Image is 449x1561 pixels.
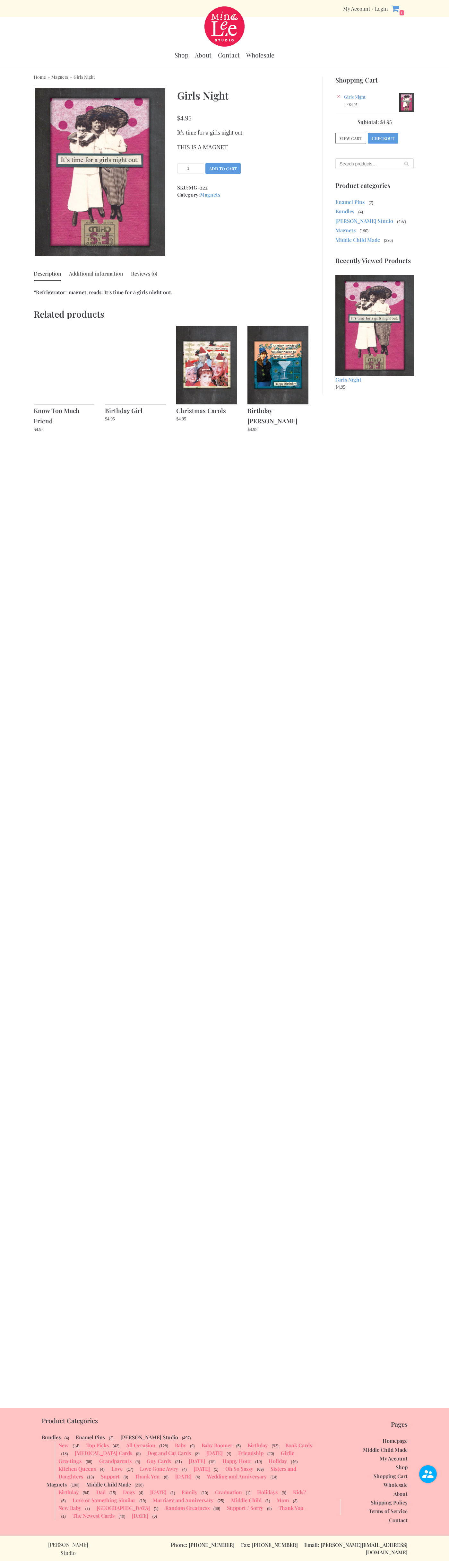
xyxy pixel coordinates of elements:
span: (4) [226,1451,232,1457]
a: My Account / Login [343,5,388,12]
span: » [68,74,73,80]
h2: Birthday Girl [105,404,166,416]
a: Support / Sorry [227,1504,263,1511]
img: Girls Night [399,93,414,112]
span: $ [380,119,383,125]
span: » [46,74,51,80]
p: It’s time for a girls night out. [177,128,309,137]
span: (14) [270,1474,278,1480]
a: Middle Child Made [363,1446,408,1453]
img: Girls Night [335,275,414,376]
span: SKU: [177,184,309,191]
a: Graduation [215,1489,242,1495]
bdi: 4.95 [176,417,186,421]
span: $ [335,385,338,390]
a: Mina Lee Studio [204,6,245,47]
span: $ [176,417,178,421]
a: Shopping Cart [374,1473,408,1479]
h2: Related products [34,306,309,322]
a: Christmas Carols $4.95 [176,326,237,423]
img: Christmas Carols [176,326,237,404]
a: Love Gone Awry [140,1465,178,1472]
a: Shop [396,1464,408,1470]
span: (93) [271,1443,279,1449]
h1: Girls Night [177,87,309,104]
a: Top Picks [86,1442,109,1449]
a: [DATE] [132,1512,148,1519]
a: About [393,1490,408,1497]
span: (5) [151,1513,158,1519]
bdi: 4.95 [380,119,392,125]
span: (4) [99,1467,105,1472]
div: Secondary Menu [343,5,388,12]
bdi: 4.95 [105,417,115,421]
p: “Refrigerator” magnet, reads: It’s time for a girls night out. [34,289,309,296]
a: Description [34,268,61,280]
span: (4) [358,209,364,215]
nav: Breadcrumb [34,73,95,80]
h2: Know Too Much Friend [34,404,94,426]
span: (8) [194,1451,200,1457]
bdi: 4.95 [247,427,257,432]
span: (190) [70,1482,80,1488]
p: [PERSON_NAME] Studio [42,1540,95,1557]
span: (2) [108,1435,114,1441]
a: [GEOGRAPHIC_DATA] [97,1504,150,1511]
a: [PERSON_NAME] Studio [335,217,393,224]
span: (9) [266,1506,272,1512]
a: Magnets [51,74,68,80]
span: 1 [399,10,404,16]
a: Terms of Service [369,1508,408,1514]
span: (40) [118,1513,126,1519]
span: (7) [84,1506,91,1512]
a: Guy Cards [147,1458,171,1464]
span: (5) [135,1459,141,1465]
span: (4) [64,1435,70,1441]
span: (15) [109,1490,117,1496]
span: (236) [134,1482,144,1488]
span: (9) [123,1474,129,1480]
a: Magnets [335,227,356,234]
bdi: 4.95 [335,385,345,390]
a: Birthday Girl $4.95 [105,326,166,423]
a: [DATE] [206,1450,223,1456]
span: (1) [170,1490,176,1496]
p: Product categories [335,182,414,189]
span: (1) [60,1513,66,1519]
a: Enamel Pins [335,198,365,205]
span: (3) [292,1498,298,1504]
span: (9) [281,1490,287,1496]
bdi: 4.95 [349,103,357,107]
span: (5) [236,1443,242,1449]
a: Grandparents [99,1458,132,1464]
span: (69) [256,1467,264,1472]
span: $ [34,427,36,432]
a: Love or Something Similar [73,1497,135,1504]
a: New [58,1442,69,1449]
a: Girls Night [344,93,414,100]
a: New Baby [58,1504,81,1511]
span: (1) [245,1490,251,1496]
a: Random Greatness [165,1504,210,1511]
button: Add to cart [205,163,241,174]
span: (128) [159,1443,169,1449]
img: user.png [419,1465,437,1483]
p: Shopping Cart [335,76,414,84]
span: (236) [383,238,393,243]
img: Birthday Martini [247,326,308,404]
a: [MEDICAL_DATA] Cards [75,1450,132,1456]
span: (1) [153,1506,159,1512]
span: Category: [177,191,309,198]
span: (46) [290,1459,298,1465]
a: [DATE] [189,1458,205,1464]
a: Birthday [247,1442,268,1449]
a: Girlie Greetings [58,1450,294,1464]
span: (42) [112,1443,120,1449]
a: Bundles [42,1434,61,1441]
span: (6) [60,1498,66,1504]
a: 1 [391,4,404,13]
a: [DATE] [150,1489,167,1495]
a: Book Cards [285,1442,312,1449]
a: Remove Girls Night from cart [335,93,342,100]
span: $ [247,427,250,432]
